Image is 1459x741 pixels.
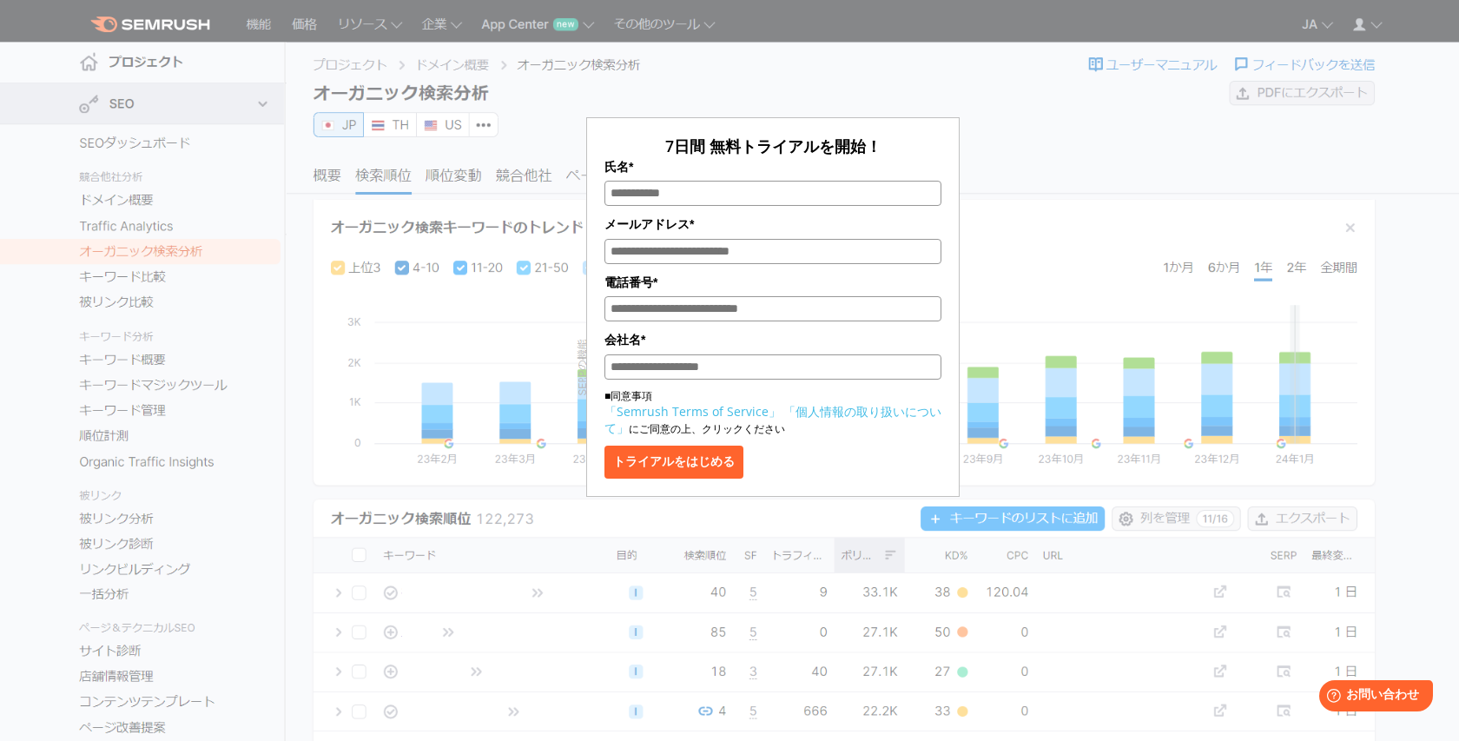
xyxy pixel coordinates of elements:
label: 電話番号* [604,273,941,292]
a: 「Semrush Terms of Service」 [604,403,781,420]
a: 「個人情報の取り扱いについて」 [604,403,941,436]
button: トライアルをはじめる [604,446,743,479]
span: 7日間 無料トライアルを開始！ [665,136,881,156]
label: メールアドレス* [604,215,941,234]
iframe: Help widget launcher [1304,673,1440,722]
p: ■同意事項 にご同意の上、クリックください [604,388,941,437]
